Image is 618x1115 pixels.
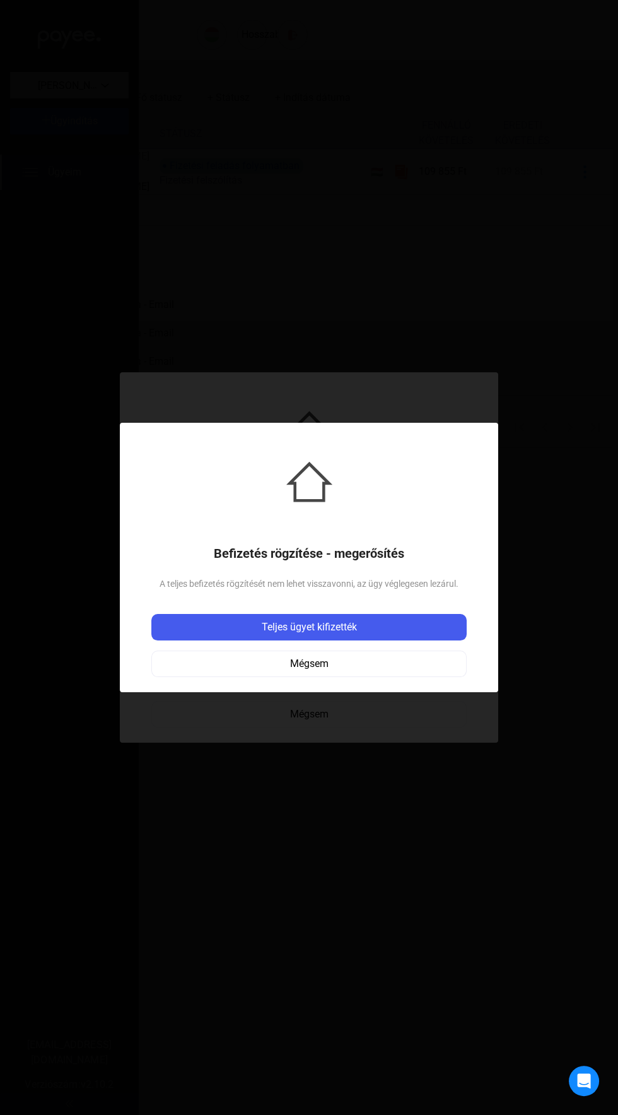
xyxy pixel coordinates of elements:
img: house [286,459,332,505]
h1: Befizetés rögzítése - megerősítés [214,546,404,561]
div: Intercom Messenger megnyitása [569,1066,599,1096]
div: A teljes befizetés rögzítését nem lehet visszavonni, az ügy véglegesen lezárul. [160,576,458,591]
div: Teljes ügyet kifizették [155,620,463,635]
button: Teljes ügyet kifizették [151,614,467,640]
button: Mégsem [151,651,467,677]
div: Mégsem [156,656,462,671]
